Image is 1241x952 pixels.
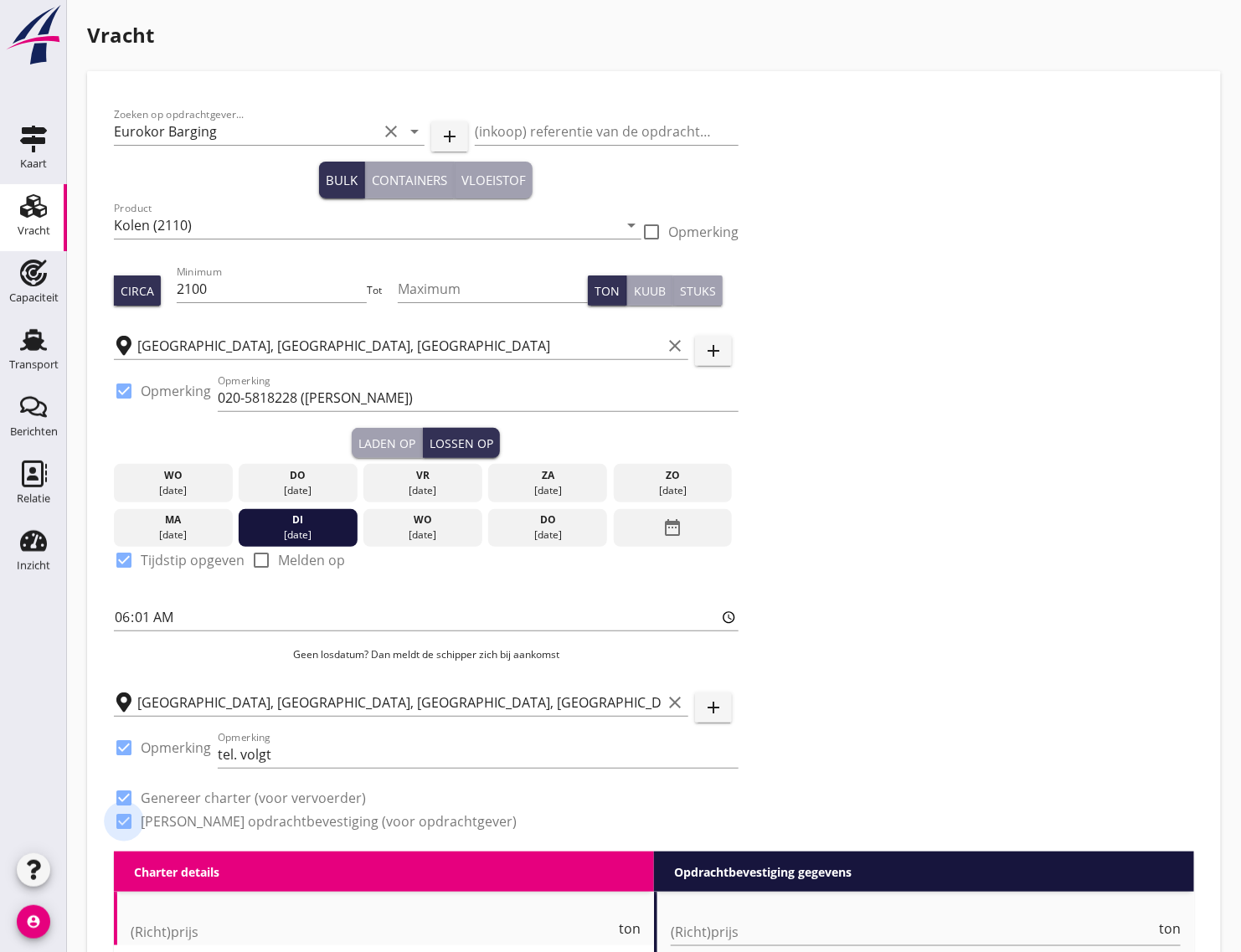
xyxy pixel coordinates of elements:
i: clear [665,692,685,713]
div: Capaciteit [9,292,59,303]
i: arrow_drop_down [404,121,425,142]
i: add [703,697,723,718]
img: logo-small.a267ee39.svg [3,4,64,66]
div: [DATE] [118,527,229,543]
label: Genereer charter (voor vervoerder) [141,790,366,806]
label: Opmerking [141,383,211,399]
input: (inkoop) referentie van de opdrachtgever [475,118,739,145]
div: Laden op [358,435,415,452]
input: (Richt)prijs [131,919,615,945]
div: vr [368,468,478,483]
input: Losplaats [137,689,662,716]
div: Ton [595,282,620,300]
div: Circa [121,282,154,300]
i: arrow_drop_down [621,215,641,235]
div: Bulk [326,171,358,190]
div: do [492,512,603,527]
i: clear [665,336,685,356]
div: Lossen op [430,435,493,452]
i: date_range [662,512,682,543]
label: Opmerking [668,224,739,240]
div: wo [368,512,478,527]
input: Opmerking [218,384,739,411]
div: di [243,512,353,527]
input: Laadplaats [137,332,662,359]
p: Geen losdatum? Dan meldt de schipper zich bij aankomst [114,647,739,662]
div: za [492,468,603,483]
div: Stuks [680,282,716,300]
div: Transport [9,359,59,370]
span: ton [619,922,641,935]
i: add [440,126,460,147]
div: [DATE] [243,483,353,498]
div: zo [617,468,728,483]
div: [DATE] [118,483,229,498]
h1: Vracht [87,20,1221,50]
div: Relatie [17,493,50,504]
i: add [703,341,723,361]
input: Product [114,212,618,239]
div: Kaart [20,158,47,169]
button: Vloeistof [455,162,533,198]
span: ton [1159,922,1181,935]
div: ma [118,512,229,527]
div: wo [118,468,229,483]
input: (Richt)prijs [671,919,1156,945]
div: do [243,468,353,483]
button: Circa [114,275,161,306]
label: Melden op [278,552,345,569]
button: Kuub [627,275,673,306]
div: [DATE] [368,483,478,498]
button: Stuks [673,275,723,306]
label: Opmerking [141,739,211,756]
div: [DATE] [368,527,478,543]
div: Vloeistof [461,171,526,190]
label: Tijdstip opgeven [141,552,245,569]
i: clear [381,121,401,142]
input: Maximum [398,275,588,302]
div: Containers [372,171,447,190]
button: Bulk [319,162,365,198]
div: [DATE] [617,483,728,498]
i: account_circle [17,905,50,939]
button: Ton [588,275,627,306]
div: Kuub [634,282,666,300]
div: [DATE] [243,527,353,543]
div: Berichten [10,426,58,437]
button: Lossen op [423,428,500,458]
div: [DATE] [492,527,603,543]
input: Opmerking [218,741,739,768]
label: [PERSON_NAME] opdrachtbevestiging (voor opdrachtgever) [141,813,517,830]
div: Inzicht [17,560,50,571]
input: Minimum [177,275,367,302]
div: Vracht [18,225,50,236]
button: Containers [365,162,455,198]
div: Tot [367,283,398,298]
input: Zoeken op opdrachtgever... [114,118,378,145]
button: Laden op [352,428,423,458]
div: [DATE] [492,483,603,498]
